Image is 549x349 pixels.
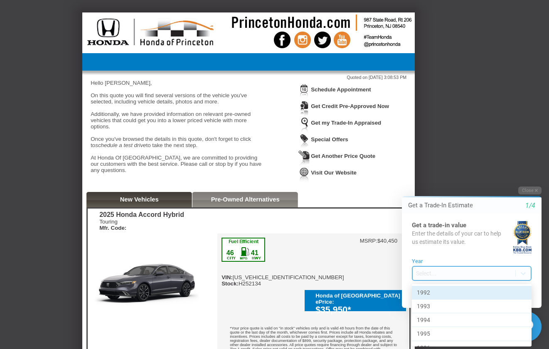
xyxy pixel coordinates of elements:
[211,196,280,203] a: Pre-Owned Alternatives
[222,280,239,287] b: Stock:
[298,84,310,99] img: Icon_ScheduleAppointment.png
[91,75,406,80] div: Quoted on [DATE] 3:08:53 PM
[298,101,310,116] img: Icon_CreditApproval.png
[298,150,310,166] img: Icon_GetQuote.png
[311,170,357,176] a: Visit Our Website
[311,153,375,159] a: Get Another Price Quote
[120,196,159,203] a: New Vehicles
[298,167,310,182] img: Icon_VisitWebsite.png
[311,103,389,109] a: Get Credit Pre-Approved Now
[99,211,184,219] div: 2025 Honda Accord Hybrid
[88,233,217,331] img: 2025 Honda Accord Hybrid
[311,136,348,143] a: Special Offers
[226,249,234,257] div: 46
[315,305,402,315] div: $35,950*
[222,238,344,287] div: [US_VEHICLE_IDENTIFICATION_NUMBER] H252134
[298,117,310,133] img: Icon_TradeInAppraisal.png
[222,274,233,280] b: VIN:
[298,134,310,149] img: Icon_WeeklySpecials.png
[315,292,402,305] div: Honda of [GEOGRAPHIC_DATA] ePrice:
[384,179,549,349] iframe: Chat Assistance
[91,80,265,179] div: Hello [PERSON_NAME], On this quote you will find several versions of the vehicle you've selected,...
[250,249,259,257] div: 41
[311,120,381,126] a: Get my Trade-In Appraised
[99,225,126,231] b: Mfr. Code:
[377,238,397,244] td: $40,450
[360,238,377,244] td: MSRP:
[95,142,146,148] em: schedule a test drive
[27,162,147,176] div: 1996
[99,219,184,231] div: Touring
[311,86,371,93] a: Schedule Appointment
